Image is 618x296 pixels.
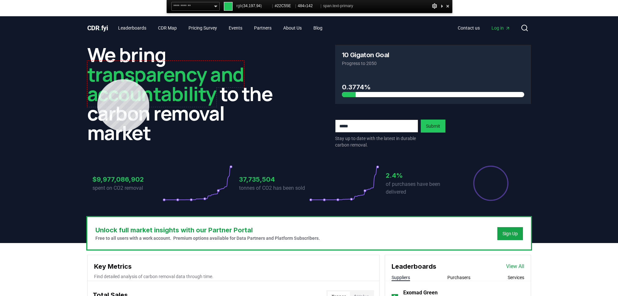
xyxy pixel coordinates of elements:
[239,174,309,184] h3: 37,735,504
[87,45,283,142] h2: We bring to the carbon removal market
[243,4,248,8] span: 34
[503,230,518,237] a: Sign Up
[295,4,296,8] span: |
[275,2,294,10] span: #22C55E
[386,171,456,180] h3: 2.4%
[342,52,389,58] h3: 10 Gigaton Goal
[272,4,273,8] span: |
[298,4,304,8] span: 484
[92,174,163,184] h3: $9,977,086,902
[87,24,108,32] span: CDR fyi
[298,2,319,10] span: x
[497,227,523,240] button: Sign Up
[306,4,313,8] span: 142
[183,22,222,34] a: Pricing Survey
[453,22,485,34] a: Contact us
[153,22,182,34] a: CDR Map
[224,22,248,34] a: Events
[249,22,277,34] a: Partners
[236,2,271,10] span: rgb( , , )
[94,262,373,271] h3: Key Metrics
[491,25,510,31] span: Log in
[486,22,515,34] a: Log in
[87,23,108,32] a: CDR.fyi
[332,4,353,8] span: .text-primary
[239,184,309,192] p: tonnes of CO2 has been sold
[113,22,151,34] a: Leaderboards
[308,22,328,34] a: Blog
[392,274,410,281] button: Suppliers
[99,24,101,32] span: .
[447,274,470,281] button: Purchasers
[95,225,320,235] h3: Unlock full market insights with our Partner Portal
[321,4,321,8] span: |
[87,61,244,107] span: transparency and accountability
[506,263,524,270] a: View All
[431,2,438,10] div: Options
[444,2,451,10] div: Close and Stop Picking
[249,4,255,8] span: 197
[386,180,456,196] p: of purchases have been delivered
[92,184,163,192] p: spent on CO2 removal
[94,273,373,280] p: Find detailed analysis of carbon removal data through time.
[256,4,261,8] span: 94
[342,82,524,92] h3: 0.3774%
[342,60,524,67] p: Progress to 2050
[473,165,509,201] div: Percentage of sales delivered
[392,262,436,271] h3: Leaderboards
[439,2,444,10] div: Collapse This Panel
[453,22,515,34] nav: Main
[323,2,353,10] span: span
[421,120,445,133] button: Submit
[335,135,418,148] p: Stay up to date with the latest in durable carbon removal.
[95,235,320,241] p: Free to all users with a work account. Premium options available for Data Partners and Platform S...
[508,274,524,281] button: Services
[113,22,328,34] nav: Main
[278,22,307,34] a: About Us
